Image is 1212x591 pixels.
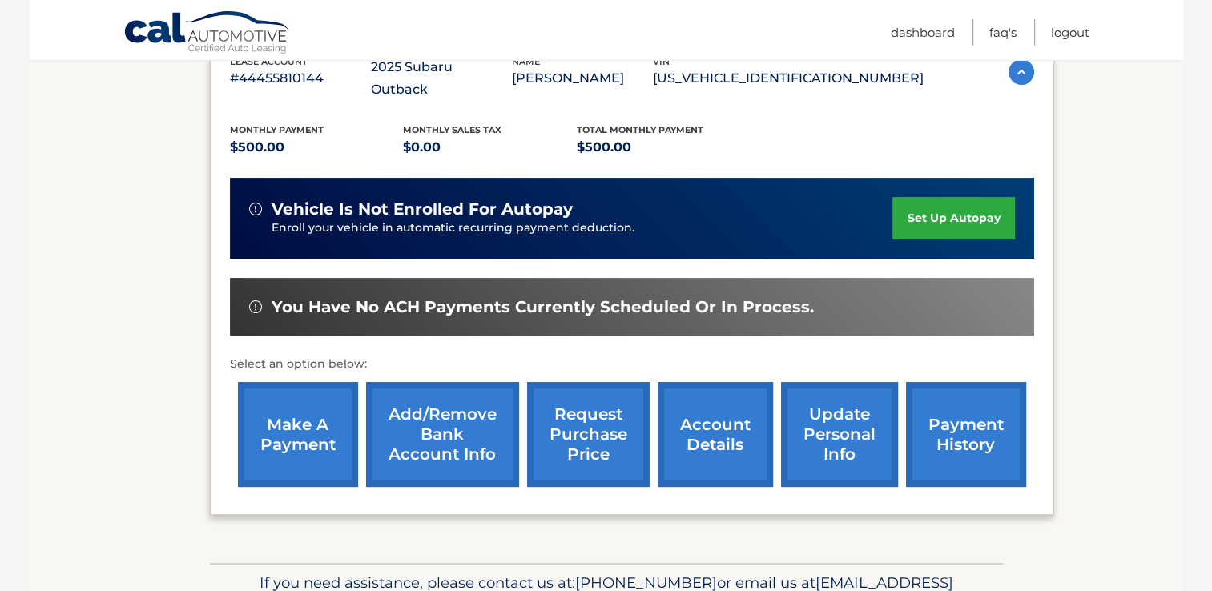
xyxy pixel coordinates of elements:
span: vehicle is not enrolled for autopay [272,199,573,219]
a: payment history [906,382,1026,487]
span: Total Monthly Payment [577,124,703,135]
span: lease account [230,56,308,67]
p: [US_VEHICLE_IDENTIFICATION_NUMBER] [653,67,924,90]
p: #44455810144 [230,67,371,90]
a: Dashboard [891,19,955,46]
a: FAQ's [989,19,1017,46]
p: 2025 Subaru Outback [371,56,512,101]
span: Monthly Payment [230,124,324,135]
img: alert-white.svg [249,203,262,215]
span: You have no ACH payments currently scheduled or in process. [272,297,814,317]
a: update personal info [781,382,898,487]
a: Logout [1051,19,1089,46]
a: Cal Automotive [123,10,292,57]
p: $500.00 [577,136,751,159]
span: name [512,56,540,67]
a: make a payment [238,382,358,487]
a: account details [658,382,773,487]
span: Monthly sales Tax [403,124,501,135]
p: Enroll your vehicle in automatic recurring payment deduction. [272,219,893,237]
img: alert-white.svg [249,300,262,313]
p: $500.00 [230,136,404,159]
p: Select an option below: [230,355,1034,374]
p: [PERSON_NAME] [512,67,653,90]
p: $0.00 [403,136,577,159]
a: Add/Remove bank account info [366,382,519,487]
a: request purchase price [527,382,650,487]
a: set up autopay [892,197,1014,239]
img: accordion-active.svg [1009,59,1034,85]
span: vin [653,56,670,67]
